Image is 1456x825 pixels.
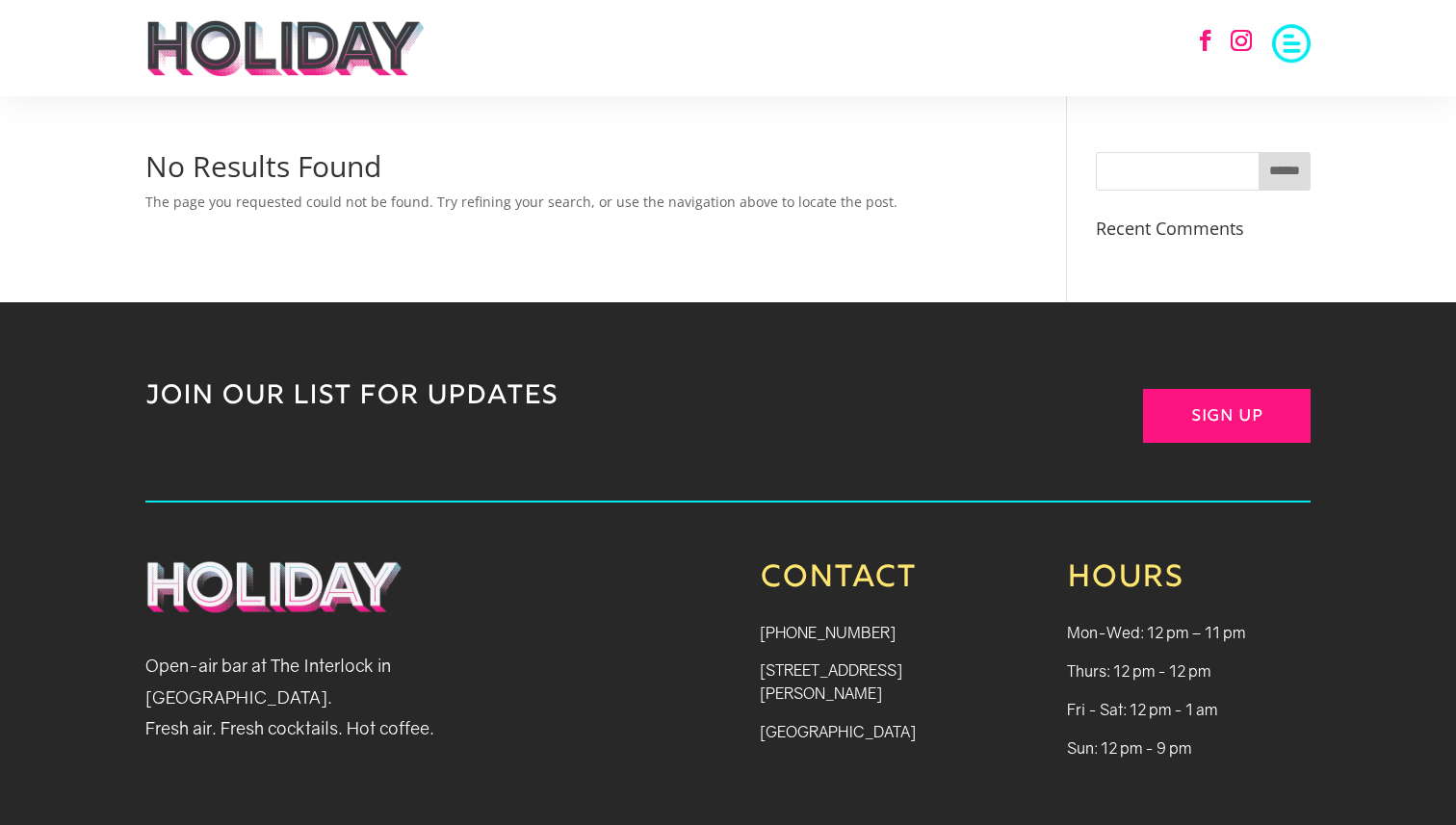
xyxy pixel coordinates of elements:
[1184,19,1227,62] a: Follow on Facebook
[760,660,902,703] a: [STREET_ADDRESS][PERSON_NAME]
[760,623,896,642] a: [PHONE_NUMBER]
[1143,389,1311,443] a: Sign Up
[1067,698,1311,736] p: Fri - Sat: 12 pm - 1 am
[760,722,916,741] a: [GEOGRAPHIC_DATA]
[1220,19,1262,62] a: Follow on Instagram
[145,650,579,743] p: Open-air bar at The Interlock in [GEOGRAPHIC_DATA]. Fresh air. Fresh cocktails. Hot coffee.
[145,379,1003,414] p: JOIN OUR LIST FOR UPDATES
[1067,659,1311,698] p: Thurs: 12 pm - 12 pm
[145,599,403,617] a: Holiday
[1096,219,1311,246] h4: Recent Comments
[145,560,403,613] img: Holiday
[1067,560,1311,606] h3: Hours
[760,560,1003,606] h3: Contact
[1067,736,1311,760] p: Sun: 12 pm - 9 pm
[1067,621,1311,659] p: Mon-Wed: 12 pm – 11 pm
[145,152,1003,191] h1: No Results Found
[145,19,426,77] img: holiday-logo-black
[145,191,1003,214] p: The page you requested could not be found. Try refining your search, or use the navigation above ...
